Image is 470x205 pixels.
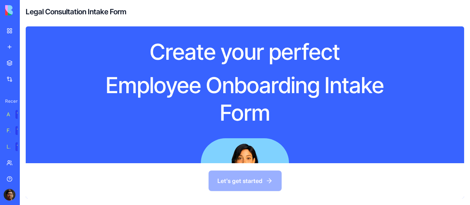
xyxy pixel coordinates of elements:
[5,5,51,15] img: logo
[26,7,126,17] h4: Legal Consultation Intake Form
[15,110,27,119] div: TRY
[4,189,15,201] img: ACg8ocJErvts4Gm-aIvFVmY1bOz1y7GSWjsdsuTsW-CEA2siqHP8Dx5m=s96-c
[104,72,386,127] h1: Employee Onboarding Intake Form
[15,142,27,151] div: TRY
[7,127,10,134] div: Feedback Form
[2,123,32,138] a: Feedback FormTRY
[7,143,10,150] div: Literary Blog
[2,139,32,154] a: Literary BlogTRY
[15,126,27,135] div: TRY
[2,107,32,122] a: AI Logo GeneratorTRY
[104,38,386,66] h1: Create your perfect
[2,98,18,104] span: Recent
[7,111,10,118] div: AI Logo Generator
